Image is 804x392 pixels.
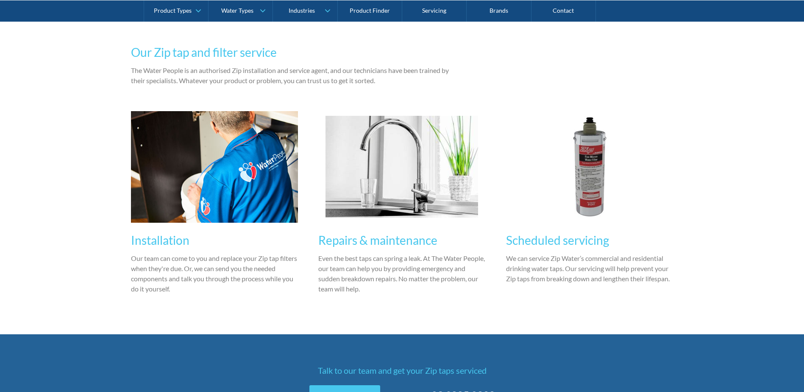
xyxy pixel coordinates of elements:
img: Installation [131,111,298,223]
div: Product Types [154,7,192,14]
h3: Installation [131,231,298,249]
h3: Repairs & maintenance [318,231,486,249]
p: We can service Zip Water’s commercial and residential drinking water taps. Our servicing will hel... [506,253,673,284]
div: Industries [289,7,315,14]
p: Our team can come to you and replace your Zip tap filters when they're due. Or, we can send you t... [131,253,298,294]
h3: Scheduled servicing [506,231,673,249]
h3: Our Zip tap and filter service [131,43,456,61]
div: Water Types [221,7,253,14]
p: Even the best taps can spring a leak. At The Water People, our team can help you by providing eme... [318,253,486,294]
img: Repairs & maintenance [325,116,478,218]
p: The Water People is an authorised Zip installation and service agent, and our technicians have be... [131,65,456,86]
img: Scheduled servicing [513,116,666,218]
h4: Talk to our team and get your Zip taps serviced [237,364,568,377]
